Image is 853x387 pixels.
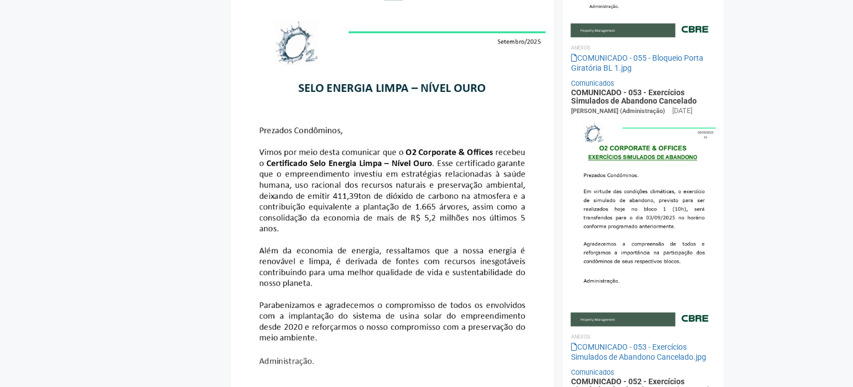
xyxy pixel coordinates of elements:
[571,332,716,342] li: Anexos
[571,342,706,361] a: COMUNICADO - 053 - Exercícios Simulados de Abandono Cancelado.jpg
[571,53,703,72] a: COMUNICADO - 055 - Bloqueio Porta Giratória BL 1.jpg
[571,116,716,326] img: COMUNICADO%20-%20053%20-%20Exerc%C3%ADcios%20Simulados%20de%20Abandono%20Cancelado.jpg
[672,106,692,116] div: [DATE]
[571,43,716,53] li: Anexos
[571,107,664,115] span: [PERSON_NAME] (Administração)
[571,368,614,376] a: Comunicados
[571,79,614,87] a: Comunicados
[571,88,696,105] a: COMUNICADO - 053 - Exercícios Simulados de Abandono Cancelado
